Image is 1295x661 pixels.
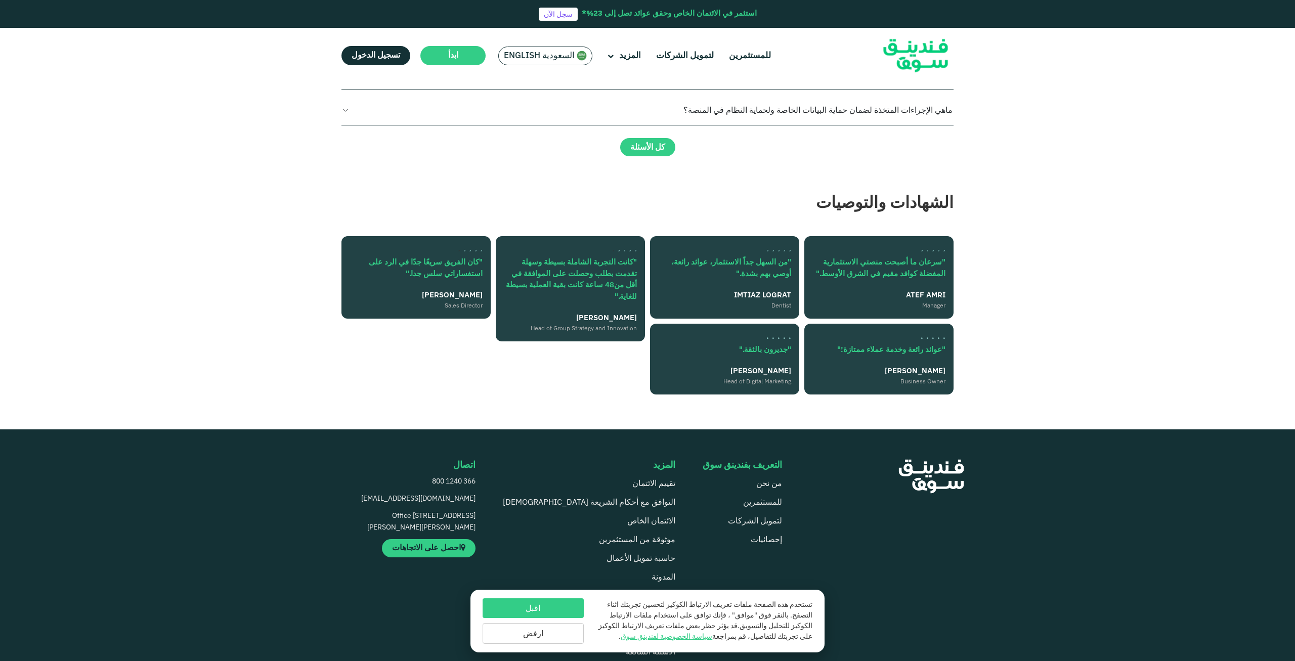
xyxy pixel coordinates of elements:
span: 800 1240 366 [432,478,476,485]
span: قد يؤثر حظر بعض ملفات تعريف الارتباط الكوكيز على تجربتك [598,623,812,640]
a: تقييم الائتمان [632,480,675,488]
span: المزيد [653,461,675,470]
div: Imtiaz Lograt [658,290,791,301]
div: Manager [812,301,945,310]
div: Atef Amri [812,290,945,301]
span: "كانت التجربة الشاملة بسيطة وسهلة تقدمت بطلب وحصلت على الموافقة في أقل من48 ساعة كانت بقية العملي... [506,259,637,300]
button: كيف يعمل التمويل الجماعي بالدين؟ [341,60,954,90]
span: "عوائد رائعة وخدمة عملاء ممتازة!" [837,346,945,353]
span: المزيد [619,52,641,60]
span: ابدأ [448,52,458,59]
a: سجل الآن [539,8,578,21]
img: FooterLogo [881,451,981,502]
a: لتمويل الشركات [728,517,782,525]
span: "كان الفريق سريعًا جدًا في الرد على استفساراتي سلس جدا." [369,259,483,278]
div: Head of Group Strategy and Innovation [504,324,637,333]
button: اقبل [483,598,584,618]
a: سياسة الخصوصية لفندينق سوق [621,633,712,640]
a: موثوقة من المستثمرين [599,536,675,544]
button: ارفض [483,623,584,644]
a: إحصائيات [751,536,782,544]
div: Business Owner [812,377,945,386]
span: [EMAIL_ADDRESS][DOMAIN_NAME] [361,495,476,502]
a: [EMAIL_ADDRESS][DOMAIN_NAME] [355,493,476,505]
div: Sales Director [350,301,483,310]
div: استثمر في الائتمان الخاص وحقق عوائد تصل إلى 23%* [582,8,757,20]
button: ماهي الإجراءات المتخذة لضمان حماية البيانات الخاصة ولحماية النظام في المنصة؟ [341,95,954,125]
div: [PERSON_NAME] [504,313,637,324]
a: تسجيل الدخول [341,46,410,65]
div: [PERSON_NAME] [812,366,945,377]
span: "سرعان ما أصبحت منصتي الاستثمارية المفضلة كوافد مقيم في الشرق الأوسط." [816,259,945,278]
div: Head of Digital Marketing [658,377,791,386]
a: للمستثمرين [743,499,782,506]
div: التعريف بفندينق سوق [703,460,782,471]
span: "جديرون بالثقة." [739,346,791,353]
a: من نحن [756,480,782,488]
div: [PERSON_NAME] [350,290,483,301]
a: الأسئلة الشائعة [626,648,675,656]
p: تستخدم هذه الصفحة ملفات تعريف الارتباط الكوكيز لتحسين تجربتك اثناء التصفح. بالنقر فوق "موافق" ، ف... [594,600,812,642]
a: كل الأسئلة [620,138,675,156]
span: اتصال [453,461,476,470]
a: حاسبة تمويل الأعمال [607,555,675,562]
a: 800 1240 366 [355,476,476,488]
span: السعودية English [504,50,575,62]
span: تسجيل الدخول [352,52,400,59]
div: [PERSON_NAME] [658,366,791,377]
a: التوافق مع أحكام الشريعة [DEMOGRAPHIC_DATA] [503,499,675,506]
a: المدونة [652,574,675,581]
a: الائتمان الخاص [627,517,675,525]
div: Dentist [658,301,791,310]
img: SA Flag [577,51,587,61]
a: احصل على الاتجاهات [382,539,476,557]
p: Office [STREET_ADDRESS][PERSON_NAME][PERSON_NAME] [355,510,476,535]
span: "من السهل جداً الاستثمار، عوائد رائعة، أوصي بهم بشدة." [671,259,791,278]
a: لتمويل الشركات [654,48,716,64]
span: للتفاصيل، قم بمراجعة . [619,633,776,640]
a: للمستثمرين [726,48,773,64]
span: الشهادات والتوصيات [816,196,954,211]
img: Logo [866,30,965,81]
